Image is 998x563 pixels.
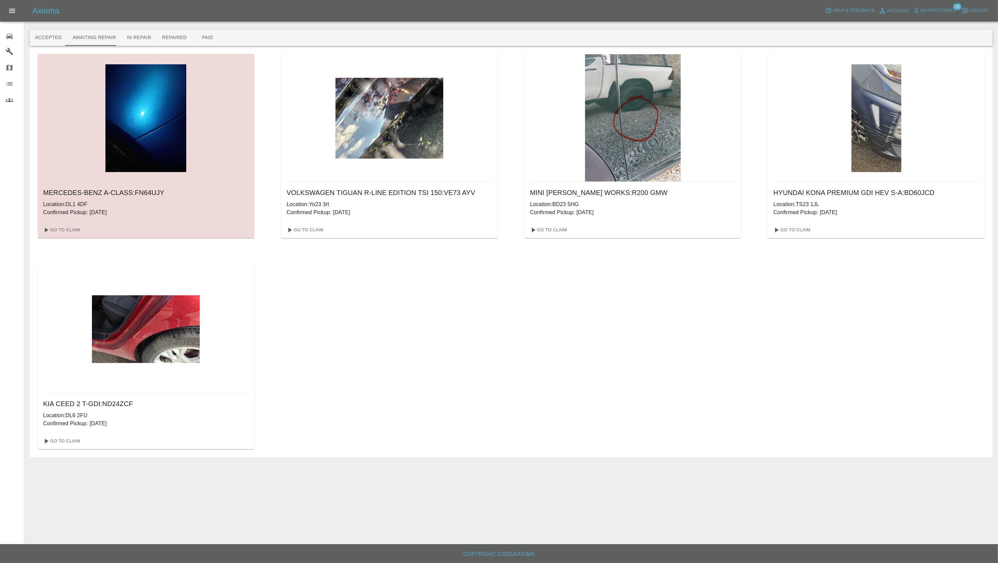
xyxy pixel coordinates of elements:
p: Confirmed Pickup: [DATE] [530,208,736,217]
h5: Axioma [32,5,59,16]
h6: Copyright © 2025 Axioma [5,550,993,559]
p: Location: DL6 2FU [43,411,249,420]
h6: MINI [PERSON_NAME] WORKS : R200 GMW [530,187,736,198]
a: Go To Claim [40,225,82,235]
button: Logout [960,5,990,16]
span: Notifications [921,7,956,14]
button: Open drawer [4,3,20,19]
p: Confirmed Pickup: [DATE] [43,208,249,217]
h6: VOLKSWAGEN TIGUAN R-LINE EDITION TSI 150 : VE73 AYV [287,187,492,198]
p: Location: DL1 4DF [43,200,249,208]
span: 15 [953,3,961,10]
h6: KIA CEED 2 T-GDI : ND24ZCF [43,398,249,409]
button: Notifications [911,5,957,16]
p: Location: Yo23 3rt [287,200,492,208]
span: Logout [969,7,988,14]
p: Location: TS23 1JL [773,200,979,208]
a: Go To Claim [40,436,82,446]
button: Help & Feedback [824,5,876,16]
a: Go To Claim [771,225,812,235]
button: Awaiting Repair [67,30,121,46]
p: Location: BD23 5HG [530,200,736,208]
h6: MERCEDES-BENZ A-CLASS : FN64UJY [43,187,249,198]
span: Help & Feedback [833,7,875,14]
span: Account [887,7,910,15]
p: Confirmed Pickup: [DATE] [773,208,979,217]
button: Repaired [157,30,192,46]
a: Go To Claim [284,225,325,235]
p: Confirmed Pickup: [DATE] [287,208,492,217]
a: Go To Claim [527,225,569,235]
p: Confirmed Pickup: [DATE] [43,420,249,428]
a: Account [877,5,911,16]
button: Accepted [30,30,67,46]
h6: HYUNDAI KONA PREMIUM GDI HEV S-A : BD60JCD [773,187,979,198]
button: In Repair [122,30,157,46]
button: Paid [192,30,223,46]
